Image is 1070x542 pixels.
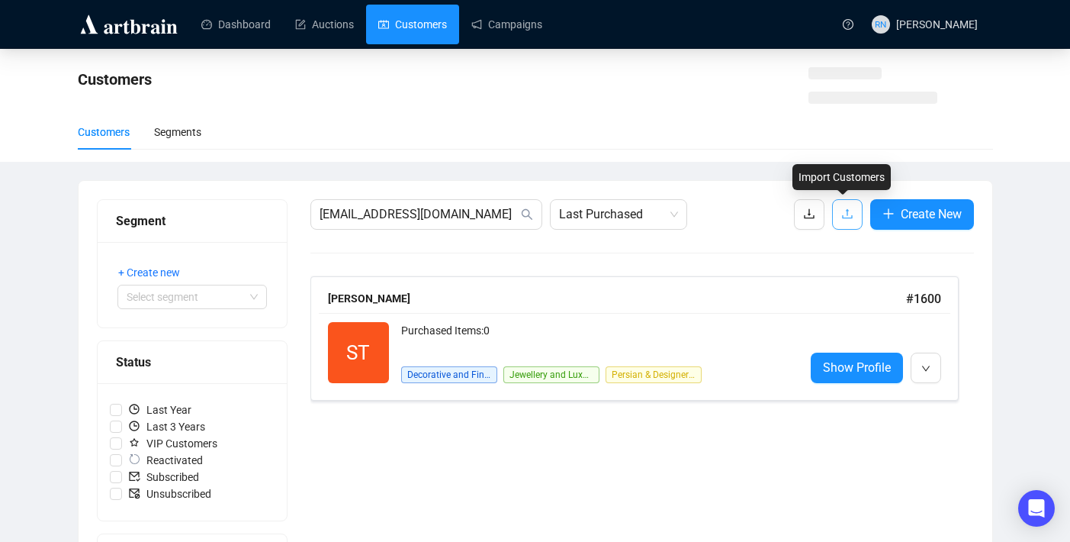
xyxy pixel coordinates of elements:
[1018,490,1055,527] div: Open Intercom Messenger
[896,18,978,31] span: [PERSON_NAME]
[606,366,702,383] span: Persian & Designer Rugs
[78,124,130,140] div: Customers
[471,5,542,44] a: Campaigns
[201,5,271,44] a: Dashboard
[921,364,930,373] span: down
[116,353,268,372] div: Status
[154,124,201,140] div: Segments
[122,418,211,435] span: Last 3 Years
[401,322,792,353] div: Purchased Items: 0
[122,469,205,486] span: Subscribed
[521,208,533,221] span: search
[803,208,815,220] span: download
[401,366,497,383] span: Decorative and Fine Arts
[117,260,192,285] button: + Create new
[503,366,599,383] span: Jewellery and Luxury
[346,337,370,369] span: ST
[295,5,354,44] a: Auctions
[122,452,209,469] span: Reactivated
[841,208,853,220] span: upload
[559,200,678,229] span: Last Purchased
[328,290,906,307] div: [PERSON_NAME]
[870,199,974,230] button: Create New
[320,205,518,224] input: Search Customer...
[116,211,268,231] div: Segment
[875,17,887,31] span: RN
[122,402,198,418] span: Last Year
[906,292,941,306] span: # 1600
[792,164,891,190] div: Import Customers
[811,353,903,383] a: Show Profile
[823,358,891,377] span: Show Profile
[122,486,217,502] span: Unsubscribed
[882,208,895,220] span: plus
[78,70,152,89] span: Customers
[901,205,962,224] span: Create New
[378,5,447,44] a: Customers
[843,19,853,30] span: question-circle
[78,12,180,37] img: logo
[310,276,974,401] a: [PERSON_NAME]#1600STPurchased Items:0Decorative and Fine ArtsJewellery and LuxuryPersian & Design...
[122,435,223,452] span: VIP Customers
[118,264,180,281] span: + Create new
